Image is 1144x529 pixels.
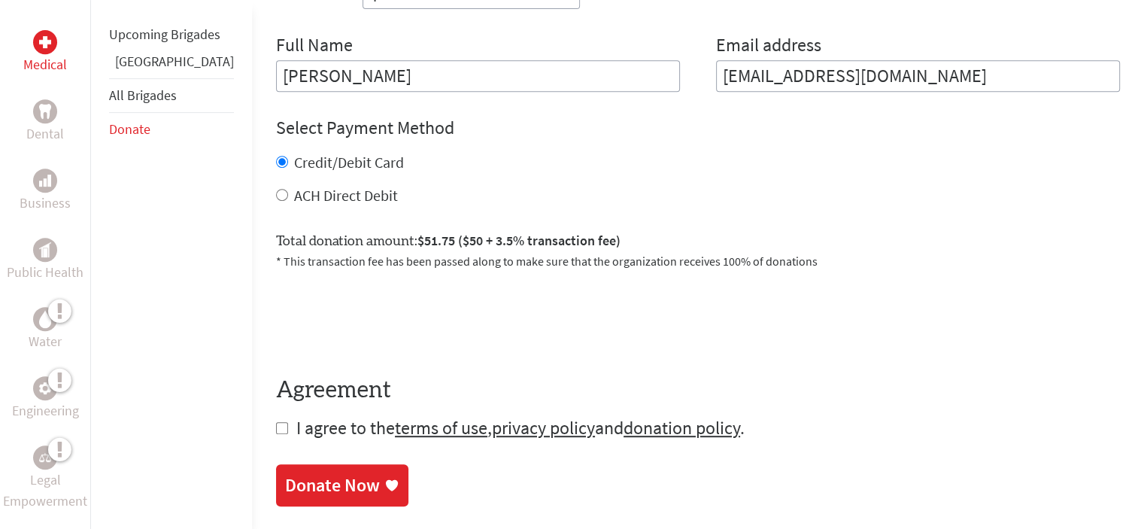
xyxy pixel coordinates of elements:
[276,288,505,347] iframe: reCAPTCHA
[20,169,71,214] a: BusinessBusiness
[294,186,398,205] label: ACH Direct Debit
[23,54,67,75] p: Medical
[624,416,740,439] a: donation policy
[33,307,57,331] div: Water
[20,193,71,214] p: Business
[276,252,1120,270] p: * This transaction fee has been passed along to make sure that the organization receives 100% of ...
[33,376,57,400] div: Engineering
[33,99,57,123] div: Dental
[23,30,67,75] a: MedicalMedical
[29,307,62,352] a: WaterWater
[276,60,680,92] input: Enter Full Name
[39,242,51,257] img: Public Health
[7,238,83,283] a: Public HealthPublic Health
[276,230,621,252] label: Total donation amount:
[109,18,234,51] li: Upcoming Brigades
[33,238,57,262] div: Public Health
[417,232,621,249] span: $51.75 ($50 + 3.5% transaction fee)
[39,382,51,394] img: Engineering
[294,153,404,172] label: Credit/Debit Card
[39,453,51,462] img: Legal Empowerment
[3,445,87,512] a: Legal EmpowermentLegal Empowerment
[39,175,51,187] img: Business
[39,310,51,327] img: Water
[395,416,487,439] a: terms of use
[109,78,234,113] li: All Brigades
[109,120,150,138] a: Donate
[12,400,79,421] p: Engineering
[716,60,1120,92] input: Your Email
[276,33,353,60] label: Full Name
[109,87,177,104] a: All Brigades
[276,377,1120,404] h4: Agreement
[716,33,821,60] label: Email address
[26,99,64,144] a: DentalDental
[39,104,51,118] img: Dental
[33,30,57,54] div: Medical
[7,262,83,283] p: Public Health
[33,445,57,470] div: Legal Empowerment
[285,473,380,497] div: Donate Now
[26,123,64,144] p: Dental
[12,376,79,421] a: EngineeringEngineering
[296,416,745,439] span: I agree to the , and .
[33,169,57,193] div: Business
[492,416,595,439] a: privacy policy
[3,470,87,512] p: Legal Empowerment
[276,464,408,506] a: Donate Now
[39,36,51,48] img: Medical
[276,116,1120,140] h4: Select Payment Method
[109,113,234,146] li: Donate
[109,26,220,43] a: Upcoming Brigades
[115,53,234,70] a: [GEOGRAPHIC_DATA]
[29,331,62,352] p: Water
[109,51,234,78] li: Greece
